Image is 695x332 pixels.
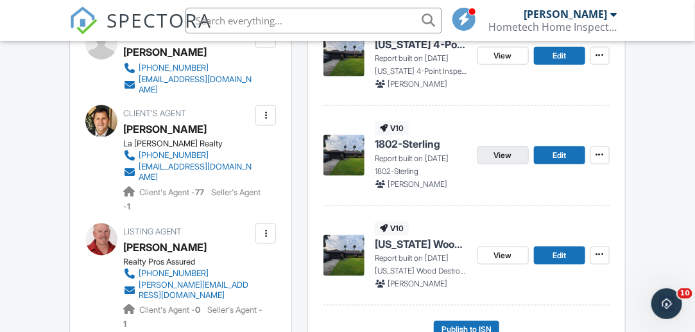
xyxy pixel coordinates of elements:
[123,149,252,162] a: [PHONE_NUMBER]
[185,8,442,33] input: Search everything...
[123,227,182,236] span: Listing Agent
[123,257,262,267] div: Realty Pros Assured
[139,162,252,182] div: [EMAIL_ADDRESS][DOMAIN_NAME]
[139,150,209,161] div: [PHONE_NUMBER]
[195,188,204,197] strong: 77
[123,267,252,280] a: [PHONE_NUMBER]
[127,202,130,211] strong: 1
[123,119,207,139] a: [PERSON_NAME]
[123,280,252,301] a: [PERSON_NAME][EMAIL_ADDRESS][DOMAIN_NAME]
[69,17,212,44] a: SPECTORA
[139,306,202,315] span: Client's Agent -
[123,42,207,62] div: [PERSON_NAME]
[123,320,126,329] strong: 1
[139,268,209,279] div: [PHONE_NUMBER]
[139,188,206,197] span: Client's Agent -
[139,280,252,301] div: [PERSON_NAME][EMAIL_ADDRESS][DOMAIN_NAME]
[651,288,682,319] iframe: Intercom live chat
[123,238,207,257] a: [PERSON_NAME]
[69,6,98,35] img: The Best Home Inspection Software - Spectora
[107,6,212,33] span: SPECTORA
[123,74,252,95] a: [EMAIL_ADDRESS][DOMAIN_NAME]
[123,139,262,149] div: La [PERSON_NAME] Realty
[139,74,252,95] div: [EMAIL_ADDRESS][DOMAIN_NAME]
[524,8,608,21] div: [PERSON_NAME]
[678,288,692,299] span: 10
[195,306,200,315] strong: 0
[489,21,617,33] div: Hometech Home Inspections
[123,109,186,118] span: Client's Agent
[123,62,252,74] a: [PHONE_NUMBER]
[139,63,209,73] div: [PHONE_NUMBER]
[123,162,252,182] a: [EMAIL_ADDRESS][DOMAIN_NAME]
